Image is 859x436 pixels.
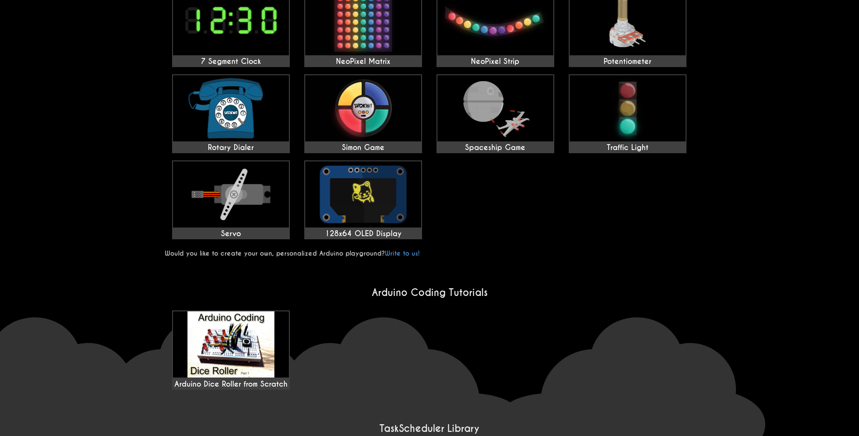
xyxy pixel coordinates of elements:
[172,74,290,153] a: Rotary Dialer
[437,57,553,66] div: NeoPixel Strip
[173,143,289,152] div: Rotary Dialer
[304,74,422,153] a: Simon Game
[173,229,289,238] div: Servo
[172,160,290,239] a: Servo
[437,75,553,141] img: Spaceship Game
[173,57,289,66] div: 7 Segment Clock
[305,57,421,66] div: NeoPixel Matrix
[165,286,695,299] h2: Arduino Coding Tutorials
[305,229,421,238] div: 128x64 OLED Display
[305,75,421,141] img: Simon Game
[173,311,289,378] img: maxresdefault.jpg
[304,160,422,239] a: 128x64 OLED Display
[173,311,289,389] div: Arduino Dice Roller from Scratch
[305,161,421,228] img: 128x64 OLED Display
[172,310,290,390] a: Arduino Dice Roller from Scratch
[437,143,553,152] div: Spaceship Game
[173,161,289,228] img: Servo
[569,74,686,153] a: Traffic Light
[570,57,686,66] div: Potentiometer
[437,74,554,153] a: Spaceship Game
[165,422,695,435] h2: TaskScheduler Library
[570,75,686,141] img: Traffic Light
[385,249,420,257] a: Write to us!
[305,143,421,152] div: Simon Game
[165,249,695,257] p: Would you like to create your own, personalized Arduino playground?
[570,143,686,152] div: Traffic Light
[173,75,289,141] img: Rotary Dialer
